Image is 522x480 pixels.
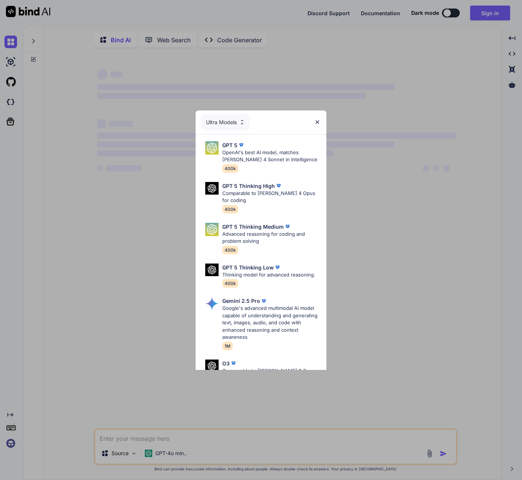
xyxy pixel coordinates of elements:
[205,141,219,155] img: Pick Models
[230,360,237,367] img: premium
[222,271,315,279] p: Thinking model for advanced reasoning.
[222,164,238,173] span: 400k
[314,119,320,125] img: close
[205,297,219,310] img: Pick Models
[274,264,281,271] img: premium
[222,279,238,288] span: 400k
[222,190,320,204] p: Comparable to [PERSON_NAME] 4 Opus for coding
[260,297,267,305] img: premium
[222,360,230,367] p: O3
[237,141,245,149] img: premium
[222,342,233,350] span: 1M
[222,297,260,305] p: Gemini 2.5 Pro
[205,223,219,236] img: Pick Models
[222,223,284,231] p: GPT 5 Thinking Medium
[222,305,320,341] p: Google's advanced multimodal AI model capable of understanding and generating text, images, audio...
[222,141,237,149] p: GPT 5
[222,205,238,213] span: 400k
[222,231,320,245] p: Advanced reasoning for coding and problem solving
[239,119,245,125] img: Pick Models
[275,182,282,189] img: premium
[202,114,250,130] div: Ultra Models
[222,264,274,271] p: GPT 5 Thinking Low
[222,367,320,382] p: Comparable to [PERSON_NAME] 3.7 Sonnet, superior intelligence
[205,264,219,277] img: Pick Models
[205,360,219,373] img: Pick Models
[222,246,238,254] span: 400k
[205,182,219,195] img: Pick Models
[284,223,291,230] img: premium
[222,182,275,190] p: GPT 5 Thinking High
[222,149,320,163] p: OpenAI's best AI model, matches [PERSON_NAME] 4 Sonnet in Intelligence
